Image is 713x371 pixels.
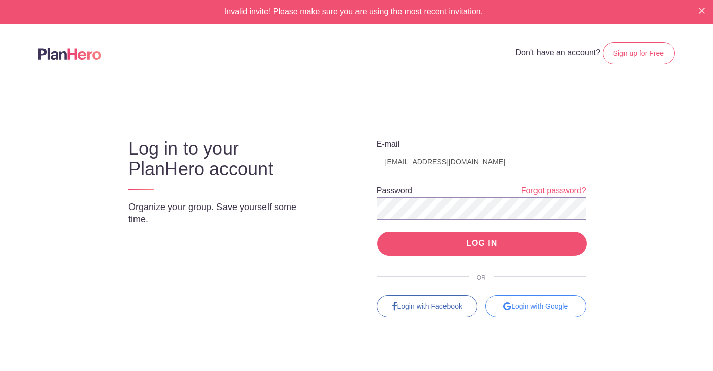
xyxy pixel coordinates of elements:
[377,232,587,256] input: LOG IN
[128,201,319,225] p: Organize your group. Save yourself some time.
[699,8,705,14] img: X small white
[603,42,675,64] a: Sign up for Free
[699,6,705,14] button: Close
[128,139,319,179] h3: Log in to your PlanHero account
[377,295,477,317] a: Login with Facebook
[377,151,586,173] input: e.g. julie@eventco.com
[516,48,601,57] span: Don't have an account?
[521,185,586,197] a: Forgot password?
[377,187,412,195] label: Password
[485,295,586,317] div: Login with Google
[469,274,494,281] span: OR
[377,140,399,148] label: E-mail
[38,48,101,60] img: Logo main planhero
